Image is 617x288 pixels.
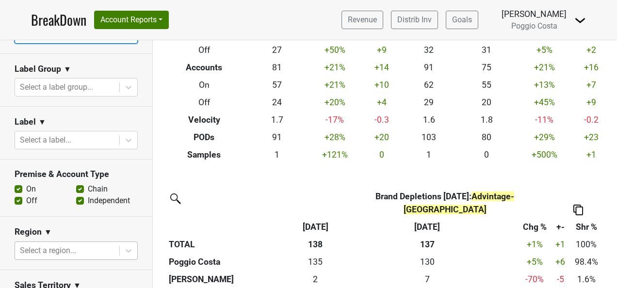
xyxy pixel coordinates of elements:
[88,183,108,195] label: Chain
[306,42,364,59] td: +50 %
[160,111,248,128] th: Velocity
[306,146,364,163] td: +121 %
[160,128,248,146] th: PODs
[160,146,248,163] th: Samples
[338,236,517,253] th: 137
[160,42,248,59] th: Off
[15,117,36,127] h3: Label
[568,236,604,253] td: 100%
[338,253,517,271] th: 129.510
[573,128,610,146] td: +23
[364,94,400,111] td: +4
[458,77,516,94] td: 55
[364,146,400,163] td: 0
[160,77,248,94] th: On
[306,128,364,146] td: +28 %
[516,77,573,94] td: +13 %
[15,64,61,74] h3: Label Group
[458,111,516,128] td: 1.8
[340,256,515,268] div: 130
[293,253,338,271] td: 135.35
[400,59,458,77] td: 91
[516,146,573,163] td: +500 %
[555,240,565,249] span: +1
[517,271,552,288] td: -70 %
[554,273,566,286] div: -5
[516,94,573,111] td: +45 %
[458,146,516,163] td: 0
[306,111,364,128] td: -17 %
[568,253,604,271] td: 98.4%
[160,59,248,77] th: Accounts
[338,218,517,236] th: Aug '24: activate to sort column ascending
[458,94,516,111] td: 20
[160,94,248,111] th: Off
[248,128,306,146] td: 91
[516,42,573,59] td: +5 %
[306,94,364,111] td: +20 %
[364,111,400,128] td: -0.3
[295,273,335,286] div: 2
[446,11,478,29] a: Goals
[400,42,458,59] td: 32
[511,21,557,31] span: Poggio Costa
[248,146,306,163] td: 1
[568,218,604,236] th: Shr %: activate to sort column ascending
[293,271,338,288] td: 2.17
[338,188,552,218] th: Brand Depletions [DATE] :
[458,42,516,59] td: 31
[44,226,52,238] span: ▼
[295,256,335,268] div: 135
[516,128,573,146] td: +29 %
[364,59,400,77] td: +14
[15,227,42,237] h3: Region
[516,59,573,77] td: +21 %
[338,271,517,288] th: 7.170
[573,42,610,59] td: +2
[573,94,610,111] td: +9
[573,77,610,94] td: +7
[400,77,458,94] td: 62
[364,77,400,94] td: +10
[306,59,364,77] td: +21 %
[248,42,306,59] td: 27
[26,183,36,195] label: On
[527,240,543,249] span: +1%
[573,205,583,215] img: Copy to clipboard
[248,77,306,94] td: 57
[167,253,293,271] th: Poggio Costa
[391,11,438,29] a: Distrib Inv
[38,116,46,128] span: ▼
[340,273,515,286] div: 7
[400,128,458,146] td: 103
[573,146,610,163] td: +1
[568,271,604,288] td: 1.6%
[248,111,306,128] td: 1.7
[26,195,37,207] label: Off
[573,59,610,77] td: +16
[15,169,138,179] h3: Premise & Account Type
[517,253,552,271] td: +5 %
[167,271,293,288] th: [PERSON_NAME]
[364,128,400,146] td: +20
[574,15,586,26] img: Dropdown Menu
[341,11,383,29] a: Revenue
[88,195,130,207] label: Independent
[502,8,567,20] div: [PERSON_NAME]
[400,111,458,128] td: 1.6
[404,192,515,214] span: Advintage-[GEOGRAPHIC_DATA]
[293,236,338,253] th: 138
[64,64,71,75] span: ▼
[400,94,458,111] td: 29
[167,236,293,253] th: TOTAL
[400,146,458,163] td: 1
[517,218,552,236] th: Chg %: activate to sort column ascending
[167,218,293,236] th: &nbsp;: activate to sort column ascending
[248,59,306,77] td: 81
[31,10,86,30] a: BreakDown
[552,218,568,236] th: +-: activate to sort column ascending
[573,111,610,128] td: -0.2
[248,94,306,111] td: 24
[554,256,566,268] div: +6
[458,128,516,146] td: 80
